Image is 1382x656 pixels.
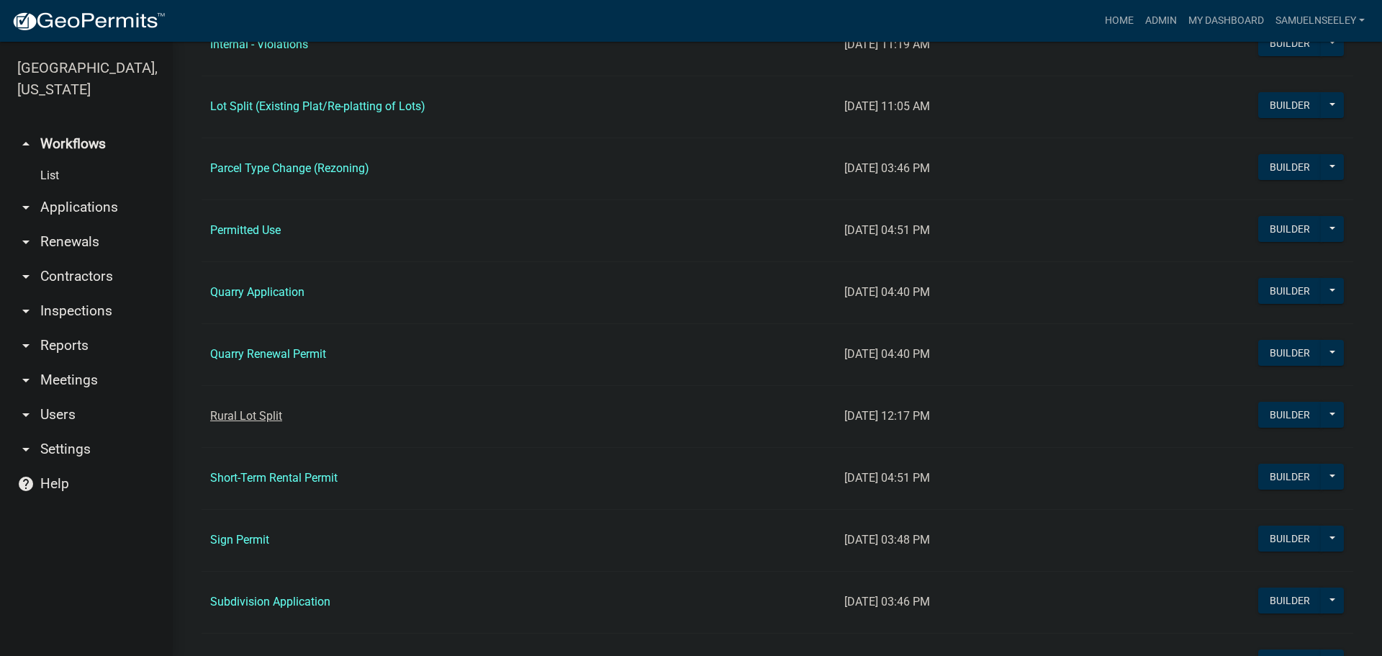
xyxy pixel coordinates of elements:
button: Builder [1258,402,1322,428]
a: Home [1099,7,1139,35]
a: Admin [1139,7,1183,35]
button: Builder [1258,588,1322,614]
span: [DATE] 11:19 AM [844,37,930,51]
i: arrow_drop_down [17,233,35,251]
span: [DATE] 11:05 AM [844,99,930,113]
button: Builder [1258,154,1322,180]
a: Permitted Use [210,223,281,237]
button: Builder [1258,92,1322,118]
i: arrow_drop_down [17,199,35,216]
a: Subdivision Application [210,595,330,608]
a: Sign Permit [210,533,269,547]
a: Internal - Violations [210,37,308,51]
i: arrow_drop_down [17,268,35,285]
button: Builder [1258,464,1322,490]
button: Builder [1258,216,1322,242]
button: Builder [1258,340,1322,366]
a: Rural Lot Split [210,409,282,423]
span: [DATE] 03:48 PM [844,533,930,547]
a: Lot Split (Existing Plat/Re-platting of Lots) [210,99,425,113]
a: Short-Term Rental Permit [210,471,338,485]
a: My Dashboard [1183,7,1270,35]
button: Builder [1258,278,1322,304]
a: SamuelNSeeley [1270,7,1370,35]
i: arrow_drop_down [17,302,35,320]
i: arrow_drop_down [17,441,35,458]
span: [DATE] 03:46 PM [844,161,930,175]
i: arrow_drop_up [17,135,35,153]
button: Builder [1258,30,1322,56]
a: Quarry Renewal Permit [210,347,326,361]
span: [DATE] 04:51 PM [844,223,930,237]
i: help [17,475,35,493]
i: arrow_drop_down [17,406,35,423]
span: [DATE] 03:46 PM [844,595,930,608]
span: [DATE] 04:40 PM [844,285,930,299]
i: arrow_drop_down [17,337,35,354]
button: Builder [1258,526,1322,552]
span: [DATE] 04:40 PM [844,347,930,361]
span: [DATE] 12:17 PM [844,409,930,423]
a: Parcel Type Change (Rezoning) [210,161,369,175]
a: Quarry Application [210,285,304,299]
i: arrow_drop_down [17,372,35,389]
span: [DATE] 04:51 PM [844,471,930,485]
